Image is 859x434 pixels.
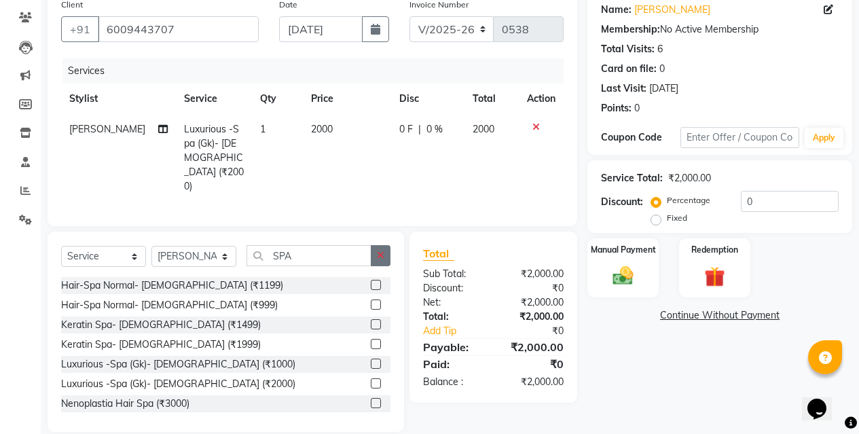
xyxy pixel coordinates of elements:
[413,356,494,372] div: Paid:
[634,3,710,17] a: [PERSON_NAME]
[61,377,295,391] div: Luxurious -Spa (Gk)- [DEMOGRAPHIC_DATA] (₹2000)
[657,42,663,56] div: 6
[391,84,464,114] th: Disc
[519,84,564,114] th: Action
[184,123,244,192] span: Luxurious -Spa (Gk)- [DEMOGRAPHIC_DATA] (₹2000)
[667,212,687,224] label: Fixed
[413,267,494,281] div: Sub Total:
[413,375,494,389] div: Balance :
[62,58,574,84] div: Services
[493,356,574,372] div: ₹0
[591,244,656,256] label: Manual Payment
[493,281,574,295] div: ₹0
[601,130,680,145] div: Coupon Code
[601,22,839,37] div: No Active Membership
[61,278,283,293] div: Hair-Spa Normal- [DEMOGRAPHIC_DATA] (₹1199)
[61,397,189,411] div: Nenoplastia Hair Spa (₹3000)
[98,16,259,42] input: Search by Name/Mobile/Email/Code
[426,122,443,137] span: 0 %
[601,62,657,76] div: Card on file:
[634,101,640,115] div: 0
[805,128,843,148] button: Apply
[303,84,391,114] th: Price
[601,171,663,185] div: Service Total:
[691,244,738,256] label: Redemption
[260,123,266,135] span: 1
[601,101,632,115] div: Points:
[246,245,371,266] input: Search or Scan
[680,127,799,148] input: Enter Offer / Coupon Code
[601,3,632,17] div: Name:
[649,82,678,96] div: [DATE]
[590,308,849,323] a: Continue Without Payment
[252,84,303,114] th: Qty
[418,122,421,137] span: |
[176,84,252,114] th: Service
[601,195,643,209] div: Discount:
[61,318,261,332] div: Keratin Spa- [DEMOGRAPHIC_DATA] (₹1499)
[61,298,278,312] div: Hair-Spa Normal- [DEMOGRAPHIC_DATA] (₹999)
[668,171,711,185] div: ₹2,000.00
[601,82,646,96] div: Last Visit:
[601,22,660,37] div: Membership:
[413,281,494,295] div: Discount:
[493,295,574,310] div: ₹2,000.00
[61,16,99,42] button: +91
[667,194,710,206] label: Percentage
[698,264,731,289] img: _gift.svg
[399,122,413,137] span: 0 F
[601,42,655,56] div: Total Visits:
[802,380,845,420] iframe: chat widget
[413,295,494,310] div: Net:
[659,62,665,76] div: 0
[413,339,494,355] div: Payable:
[61,357,295,372] div: Luxurious -Spa (Gk)- [DEMOGRAPHIC_DATA] (₹1000)
[606,264,640,288] img: _cash.svg
[493,375,574,389] div: ₹2,000.00
[493,267,574,281] div: ₹2,000.00
[61,84,176,114] th: Stylist
[464,84,519,114] th: Total
[69,123,145,135] span: [PERSON_NAME]
[493,310,574,324] div: ₹2,000.00
[473,123,494,135] span: 2000
[413,310,494,324] div: Total:
[311,123,333,135] span: 2000
[61,338,261,352] div: Keratin Spa- [DEMOGRAPHIC_DATA] (₹1999)
[423,247,454,261] span: Total
[493,339,574,355] div: ₹2,000.00
[413,324,507,338] a: Add Tip
[507,324,574,338] div: ₹0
